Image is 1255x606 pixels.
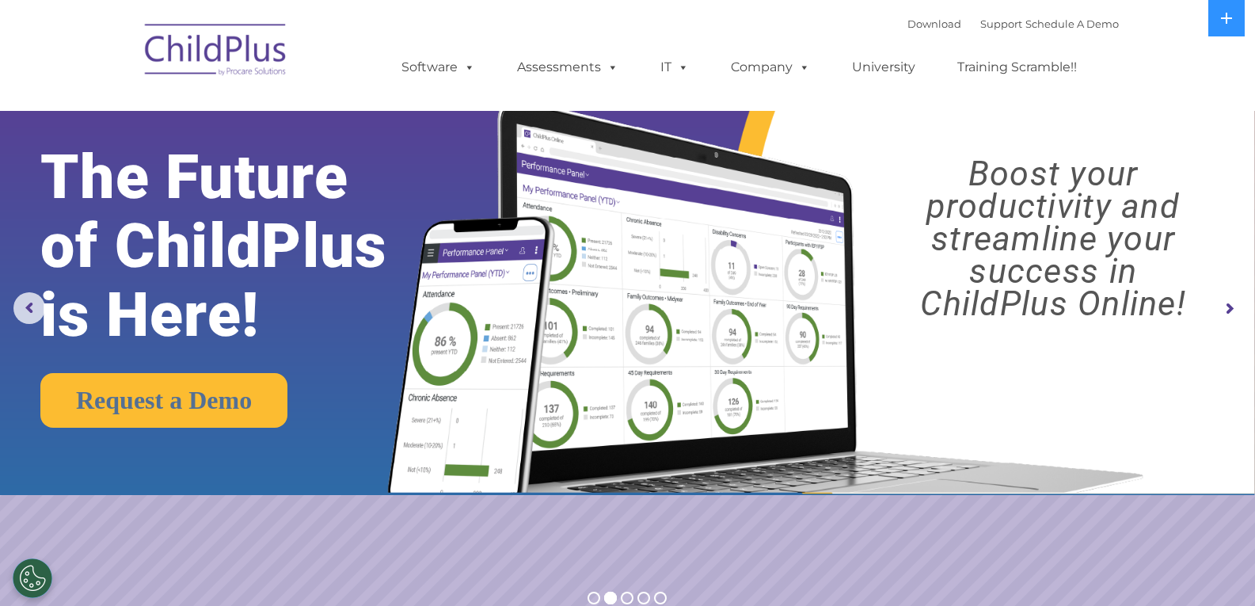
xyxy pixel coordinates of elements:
[645,51,705,83] a: IT
[907,17,1119,30] font: |
[386,51,491,83] a: Software
[715,51,826,83] a: Company
[907,17,961,30] a: Download
[40,143,441,350] rs-layer: The Future of ChildPlus is Here!
[137,13,295,92] img: ChildPlus by Procare Solutions
[501,51,634,83] a: Assessments
[1025,17,1119,30] a: Schedule A Demo
[220,170,287,181] span: Phone number
[941,51,1093,83] a: Training Scramble!!
[40,373,287,428] a: Request a Demo
[867,158,1239,320] rs-layer: Boost your productivity and streamline your success in ChildPlus Online!
[13,558,52,598] button: Cookies Settings
[220,105,268,116] span: Last name
[836,51,931,83] a: University
[980,17,1022,30] a: Support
